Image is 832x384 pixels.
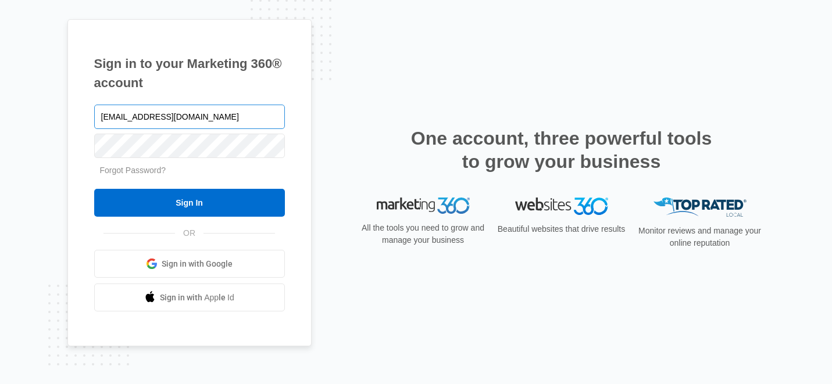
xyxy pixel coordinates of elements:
span: Sign in with Google [162,258,233,270]
a: Sign in with Apple Id [94,283,285,311]
p: All the tools you need to grow and manage your business [358,222,488,246]
img: Websites 360 [515,198,608,214]
h1: Sign in to your Marketing 360® account [94,54,285,92]
img: Top Rated Local [654,198,747,217]
a: Sign in with Google [94,250,285,278]
span: OR [175,227,203,239]
p: Monitor reviews and manage your online reputation [635,225,765,249]
h2: One account, three powerful tools to grow your business [408,127,716,173]
a: Forgot Password? [100,166,166,175]
img: Marketing 360 [377,198,470,214]
p: Beautiful websites that drive results [497,223,627,235]
input: Sign In [94,189,285,217]
input: Email [94,105,285,129]
span: Sign in with Apple Id [160,292,234,304]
